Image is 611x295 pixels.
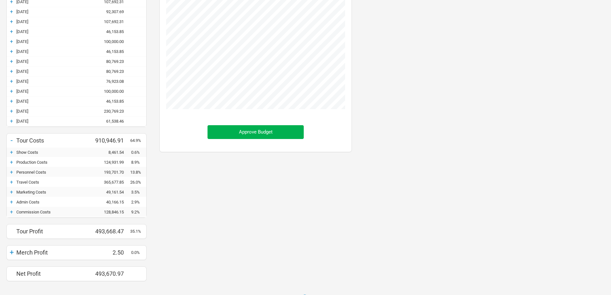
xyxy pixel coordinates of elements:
[16,19,92,24] div: 20-Aug-25
[92,79,130,84] div: 76,923.08
[92,29,130,34] div: 46,153.85
[92,9,130,14] div: 92,307.69
[92,39,130,44] div: 100,000.00
[92,270,130,277] div: 493,670.97
[92,69,130,74] div: 80,769.23
[92,170,130,175] div: 193,701.70
[7,28,16,35] div: +
[16,29,92,34] div: 21-Aug-25
[16,39,92,44] div: 23-Aug-25
[92,109,130,114] div: 230,769.23
[7,48,16,55] div: +
[130,250,146,255] div: 0.0%
[16,170,92,175] div: Personnel Costs
[16,160,92,165] div: Production Costs
[7,78,16,84] div: +
[16,109,92,114] div: 03-Sep-25
[16,9,92,14] div: 18-Aug-25
[16,69,92,74] div: 27-Aug-25
[16,249,92,256] div: Merch Profit
[16,59,92,64] div: 26-Aug-25
[16,79,92,84] div: 29-Aug-25
[7,108,16,114] div: +
[92,150,130,155] div: 8,461.54
[7,149,16,155] div: +
[7,136,16,145] div: -
[7,199,16,205] div: +
[7,118,16,124] div: +
[7,248,16,257] div: +
[7,38,16,45] div: +
[92,228,130,235] div: 493,668.47
[16,89,92,94] div: 31-Aug-25
[130,229,146,234] div: 35.1%
[92,119,130,124] div: 61,538.46
[16,200,92,204] div: Admin Costs
[7,88,16,94] div: +
[7,159,16,165] div: +
[16,150,92,155] div: Show Costs
[7,179,16,185] div: +
[130,160,146,165] div: 8.9%
[92,210,130,214] div: 128,846.15
[92,89,130,94] div: 100,000.00
[92,99,130,104] div: 46,153.85
[208,125,304,139] button: Approve Budget
[16,137,92,144] div: Tour Costs
[7,209,16,215] div: +
[92,249,130,256] div: 2.50
[92,200,130,204] div: 40,166.15
[16,49,92,54] div: 24-Aug-25
[130,200,146,204] div: 2.9%
[130,210,146,214] div: 9.2%
[239,129,273,135] span: Approve Budget
[16,180,92,185] div: Travel Costs
[7,98,16,104] div: +
[16,228,92,235] div: Tour Profit
[7,18,16,25] div: +
[92,19,130,24] div: 107,692.31
[92,137,130,144] div: 910,946.91
[92,49,130,54] div: 46,153.85
[7,189,16,195] div: +
[92,160,130,165] div: 124,931.99
[16,270,92,277] div: Net Profit
[92,190,130,195] div: 49,161.54
[92,59,130,64] div: 80,769.23
[130,138,146,143] div: 64.9%
[7,8,16,15] div: +
[130,190,146,195] div: 3.5%
[16,190,92,195] div: Marketing Costs
[92,180,130,185] div: 365,677.85
[130,150,146,155] div: 0.6%
[7,58,16,65] div: +
[7,68,16,74] div: +
[16,210,92,214] div: Commission Costs
[16,119,92,124] div: 04-Sep-25
[16,99,92,104] div: 01-Sep-25
[7,169,16,175] div: +
[130,170,146,175] div: 13.8%
[130,180,146,185] div: 26.0%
